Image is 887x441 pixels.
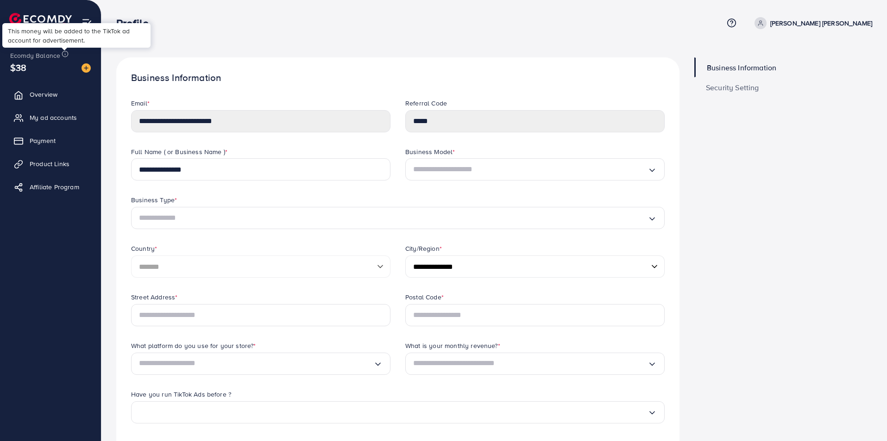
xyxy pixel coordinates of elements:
[131,401,665,423] div: Search for option
[139,211,648,225] input: Search for option
[405,147,455,156] label: Business Model
[116,17,156,30] h3: Profile
[7,131,94,150] a: Payment
[82,18,92,28] img: menu
[30,182,79,192] span: Affiliate Program
[30,136,56,145] span: Payment
[706,84,759,91] span: Security Setting
[7,85,94,104] a: Overview
[10,51,60,60] span: Ecomdy Balance
[82,63,91,73] img: image
[7,155,94,173] a: Product Links
[413,162,648,177] input: Search for option
[7,108,94,127] a: My ad accounts
[131,72,665,84] h1: Business Information
[131,195,177,205] label: Business Type
[30,90,57,99] span: Overview
[405,244,442,253] label: City/Region
[405,341,500,350] label: What is your monthly revenue?
[30,159,69,168] span: Product Links
[131,244,157,253] label: Country
[9,13,72,27] img: logo
[10,61,26,74] span: $38
[770,18,872,29] p: [PERSON_NAME] [PERSON_NAME]
[131,353,390,375] div: Search for option
[131,147,227,156] label: Full Name ( or Business Name )
[848,399,880,434] iframe: Chat
[139,405,648,420] input: Search for option
[7,178,94,196] a: Affiliate Program
[139,356,373,371] input: Search for option
[131,207,665,229] div: Search for option
[131,99,150,108] label: Email
[2,23,151,48] div: This money will be added to the TikTok ad account for advertisement.
[131,341,256,350] label: What platform do you use for your store?
[131,292,177,302] label: Street Address
[405,353,665,375] div: Search for option
[405,292,444,302] label: Postal Code
[413,356,648,371] input: Search for option
[707,64,776,71] span: Business Information
[405,99,447,108] label: Referral Code
[405,158,665,180] div: Search for option
[751,17,872,29] a: [PERSON_NAME] [PERSON_NAME]
[30,113,77,122] span: My ad accounts
[131,390,231,399] label: Have you run TikTok Ads before ?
